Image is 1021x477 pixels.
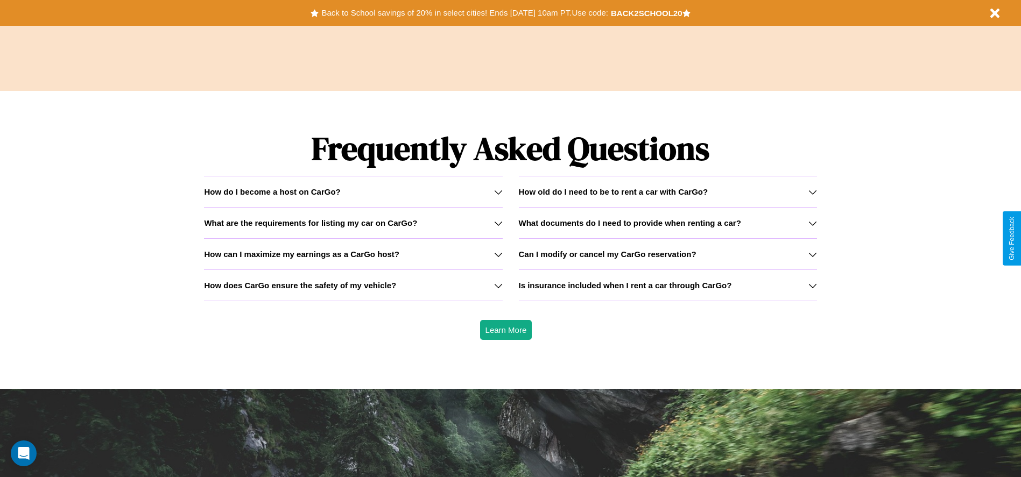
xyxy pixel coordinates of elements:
[204,250,399,259] h3: How can I maximize my earnings as a CarGo host?
[1008,217,1016,260] div: Give Feedback
[519,281,732,290] h3: Is insurance included when I rent a car through CarGo?
[480,320,532,340] button: Learn More
[11,440,37,466] div: Open Intercom Messenger
[519,250,696,259] h3: Can I modify or cancel my CarGo reservation?
[204,187,340,196] h3: How do I become a host on CarGo?
[204,281,396,290] h3: How does CarGo ensure the safety of my vehicle?
[204,121,816,176] h1: Frequently Asked Questions
[319,5,610,20] button: Back to School savings of 20% in select cities! Ends [DATE] 10am PT.Use code:
[519,218,741,227] h3: What documents do I need to provide when renting a car?
[611,9,682,18] b: BACK2SCHOOL20
[204,218,417,227] h3: What are the requirements for listing my car on CarGo?
[519,187,708,196] h3: How old do I need to be to rent a car with CarGo?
